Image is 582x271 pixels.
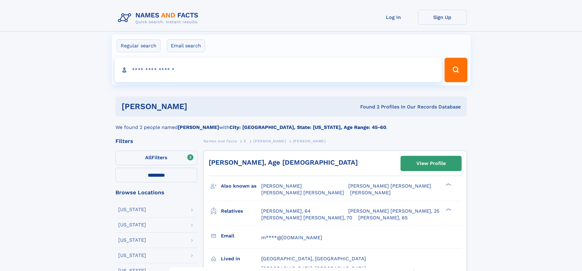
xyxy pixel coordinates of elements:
[118,253,146,258] div: [US_STATE]
[178,124,219,130] b: [PERSON_NAME]
[115,190,197,195] div: Browse Locations
[348,183,431,189] span: [PERSON_NAME] [PERSON_NAME]
[253,137,286,145] a: [PERSON_NAME]
[229,124,386,130] b: City: [GEOGRAPHIC_DATA], State: [US_STATE], Age Range: 45-60
[221,231,261,241] h3: Email
[221,181,261,191] h3: Also known as
[115,58,442,82] input: search input
[293,139,326,143] span: [PERSON_NAME]
[115,151,197,165] label: Filters
[416,156,446,170] div: View Profile
[369,10,418,25] a: Log In
[253,139,286,143] span: [PERSON_NAME]
[203,137,237,145] a: Names and Facts
[221,254,261,264] h3: Lived in
[444,207,452,211] div: ❯
[261,208,311,214] a: [PERSON_NAME], 64
[244,137,247,145] a: E
[118,207,146,212] div: [US_STATE]
[145,155,152,160] span: All
[209,159,358,166] a: [PERSON_NAME], Age [DEMOGRAPHIC_DATA]
[122,103,274,110] h1: [PERSON_NAME]
[261,214,352,221] a: [PERSON_NAME] [PERSON_NAME], 70
[118,238,146,243] div: [US_STATE]
[115,116,467,131] div: We found 2 people named with .
[118,222,146,227] div: [US_STATE]
[115,10,203,26] img: Logo Names and Facts
[261,190,344,196] span: [PERSON_NAME] [PERSON_NAME]
[358,214,408,221] a: [PERSON_NAME], 65
[444,183,452,187] div: ❯
[261,256,366,262] span: [GEOGRAPHIC_DATA], [GEOGRAPHIC_DATA]
[445,58,467,82] button: Search Button
[274,104,461,110] div: Found 2 Profiles In Our Records Database
[350,190,391,196] span: [PERSON_NAME]
[167,39,205,52] label: Email search
[115,138,197,144] div: Filters
[401,156,461,171] a: View Profile
[418,10,467,25] a: Sign Up
[221,206,261,216] h3: Relatives
[244,139,247,143] span: E
[261,183,302,189] span: [PERSON_NAME]
[348,208,439,214] a: [PERSON_NAME] [PERSON_NAME], 25
[117,39,160,52] label: Regular search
